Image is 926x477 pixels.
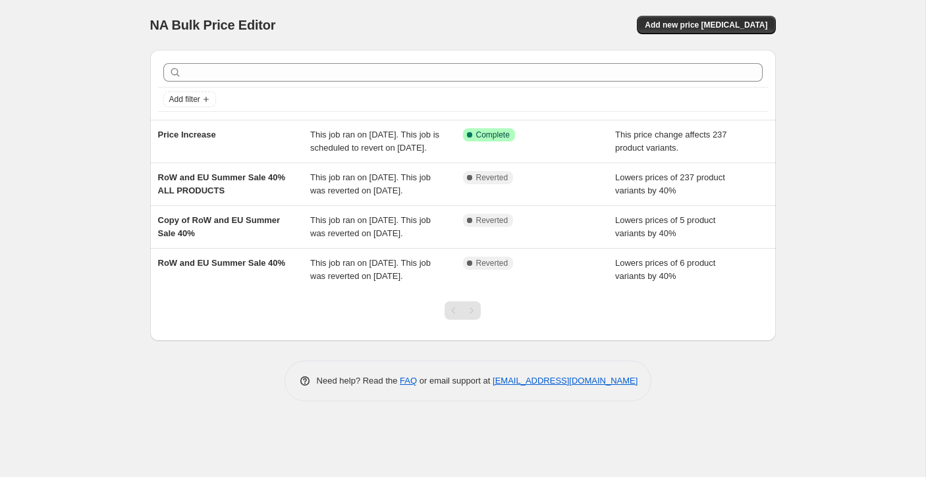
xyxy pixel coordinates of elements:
span: RoW and EU Summer Sale 40% ALL PRODUCTS [158,172,286,195]
span: Complete [476,130,510,140]
a: [EMAIL_ADDRESS][DOMAIN_NAME] [493,376,638,386]
span: This price change affects 237 product variants. [615,130,727,153]
span: or email support at [417,376,493,386]
span: This job ran on [DATE]. This job was reverted on [DATE]. [310,215,431,238]
span: Add new price [MEDICAL_DATA] [645,20,767,30]
span: Lowers prices of 237 product variants by 40% [615,172,725,195]
span: Need help? Read the [317,376,400,386]
span: NA Bulk Price Editor [150,18,276,32]
span: This job ran on [DATE]. This job was reverted on [DATE]. [310,172,431,195]
span: Reverted [476,172,508,183]
nav: Pagination [445,301,481,320]
span: Reverted [476,258,508,268]
a: FAQ [400,376,417,386]
span: Lowers prices of 5 product variants by 40% [615,215,715,238]
span: Copy of RoW and EU Summer Sale 40% [158,215,281,238]
span: Lowers prices of 6 product variants by 40% [615,258,715,281]
span: This job ran on [DATE]. This job is scheduled to revert on [DATE]. [310,130,439,153]
span: This job ran on [DATE]. This job was reverted on [DATE]. [310,258,431,281]
button: Add new price [MEDICAL_DATA] [637,16,775,34]
span: Reverted [476,215,508,226]
span: Add filter [169,94,200,105]
button: Add filter [163,91,216,107]
span: Price Increase [158,130,216,139]
span: RoW and EU Summer Sale 40% [158,258,286,268]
